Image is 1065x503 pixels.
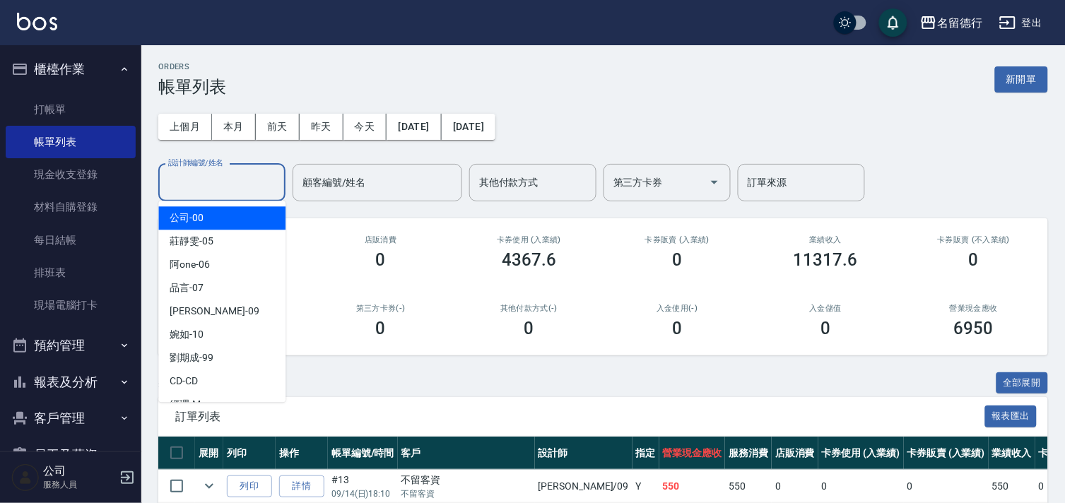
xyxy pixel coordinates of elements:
[535,437,632,470] th: 設計師
[904,470,989,503] td: 0
[969,250,979,270] h3: 0
[256,114,300,140] button: 前天
[879,8,907,37] button: save
[158,114,212,140] button: 上個月
[6,400,136,437] button: 客戶管理
[168,158,223,168] label: 設計師編號/姓名
[328,437,398,470] th: 帳單編號/時間
[223,437,276,470] th: 列印
[6,289,136,321] a: 現場電腦打卡
[6,51,136,88] button: 櫃檯作業
[620,235,734,244] h2: 卡券販賣 (入業績)
[472,235,587,244] h2: 卡券使用 (入業績)
[324,235,438,244] h2: 店販消費
[279,475,324,497] a: 詳情
[768,304,883,313] h2: 入金儲值
[994,10,1048,36] button: 登出
[818,470,904,503] td: 0
[170,257,210,272] span: 阿one -06
[43,464,115,478] h5: 公司
[472,304,587,313] h2: 其他付款方式(-)
[6,126,136,158] a: 帳單列表
[995,72,1048,85] a: 新開單
[343,114,387,140] button: 今天
[170,234,213,249] span: 莊靜雯 -05
[170,280,204,295] span: 品言 -07
[276,437,328,470] th: 操作
[300,114,343,140] button: 昨天
[937,14,982,32] div: 名留德行
[324,304,438,313] h2: 第三方卡券(-)
[772,437,818,470] th: 店販消費
[170,304,259,319] span: [PERSON_NAME] -09
[170,397,201,412] span: 經理 -M
[725,470,772,503] td: 550
[535,470,632,503] td: [PERSON_NAME] /09
[401,473,531,487] div: 不留客資
[331,487,394,500] p: 09/14 (日) 18:10
[620,304,734,313] h2: 入金使用(-)
[6,191,136,223] a: 材料自購登錄
[401,487,531,500] p: 不留客資
[227,475,272,497] button: 列印
[725,437,772,470] th: 服務消費
[818,437,904,470] th: 卡券使用 (入業績)
[917,235,1031,244] h2: 卡券販賣 (不入業績)
[989,470,1035,503] td: 550
[212,114,256,140] button: 本月
[170,327,204,342] span: 婉如 -10
[995,66,1048,93] button: 新開單
[772,470,818,503] td: 0
[158,77,226,97] h3: 帳單列表
[170,374,198,389] span: CD -CD
[768,235,883,244] h2: 業績收入
[6,224,136,256] a: 每日結帳
[985,406,1037,427] button: 報表匯出
[985,409,1037,422] a: 報表匯出
[398,437,535,470] th: 客戶
[672,319,682,338] h3: 0
[632,470,659,503] td: Y
[954,319,994,338] h3: 6950
[442,114,495,140] button: [DATE]
[6,256,136,289] a: 排班表
[917,304,1031,313] h2: 營業現金應收
[502,250,556,270] h3: 4367.6
[195,437,223,470] th: 展開
[17,13,57,30] img: Logo
[904,437,989,470] th: 卡券販賣 (入業績)
[376,319,386,338] h3: 0
[43,478,115,491] p: 服務人員
[6,364,136,401] button: 報表及分析
[6,437,136,473] button: 員工及薪資
[387,114,441,140] button: [DATE]
[199,475,220,497] button: expand row
[6,327,136,364] button: 預約管理
[794,250,858,270] h3: 11317.6
[6,158,136,191] a: 現金收支登錄
[170,211,204,225] span: 公司 -00
[989,437,1035,470] th: 業績收入
[175,410,985,424] span: 訂單列表
[703,171,726,194] button: Open
[376,250,386,270] h3: 0
[632,437,659,470] th: 指定
[524,319,534,338] h3: 0
[328,470,398,503] td: #13
[11,463,40,492] img: Person
[659,437,726,470] th: 營業現金應收
[6,93,136,126] a: 打帳單
[820,319,830,338] h3: 0
[672,250,682,270] h3: 0
[996,372,1049,394] button: 全部展開
[158,62,226,71] h2: ORDERS
[914,8,988,37] button: 名留德行
[659,470,726,503] td: 550
[170,350,213,365] span: 劉期成 -99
